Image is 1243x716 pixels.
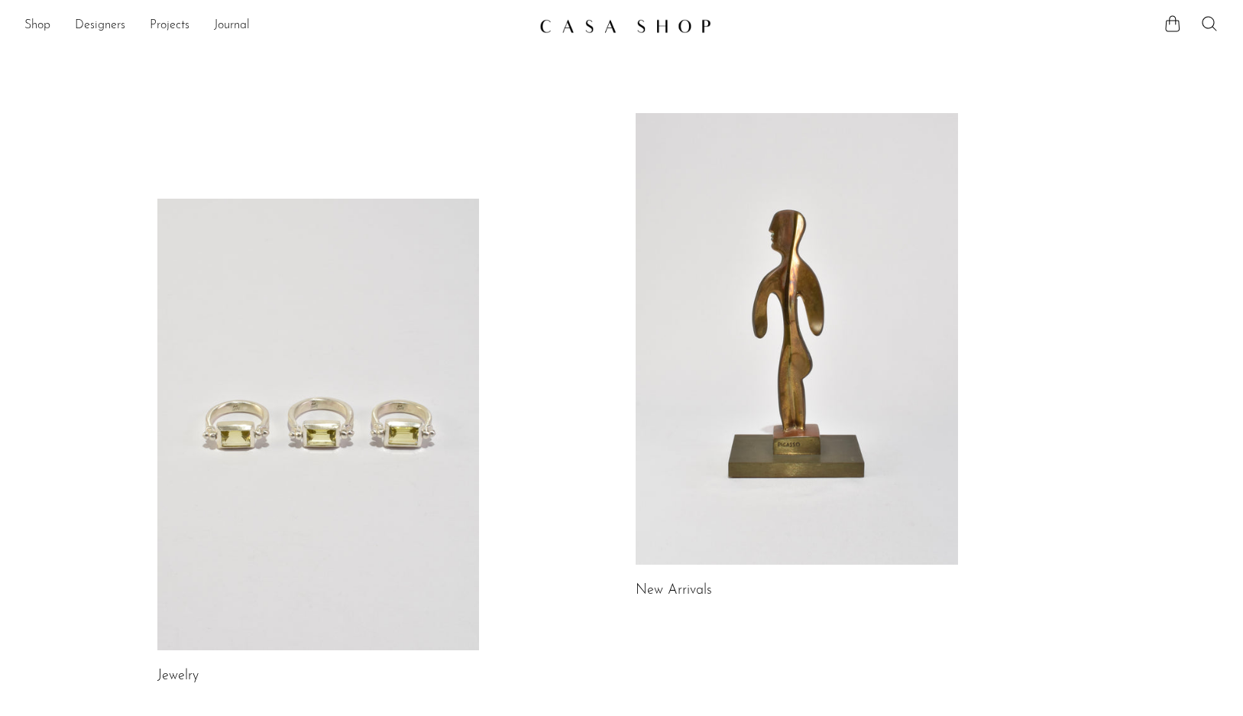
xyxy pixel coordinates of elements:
[24,13,527,39] nav: Desktop navigation
[24,13,527,39] ul: NEW HEADER MENU
[24,16,50,36] a: Shop
[636,584,712,598] a: New Arrivals
[214,16,250,36] a: Journal
[157,669,199,683] a: Jewelry
[150,16,189,36] a: Projects
[75,16,125,36] a: Designers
